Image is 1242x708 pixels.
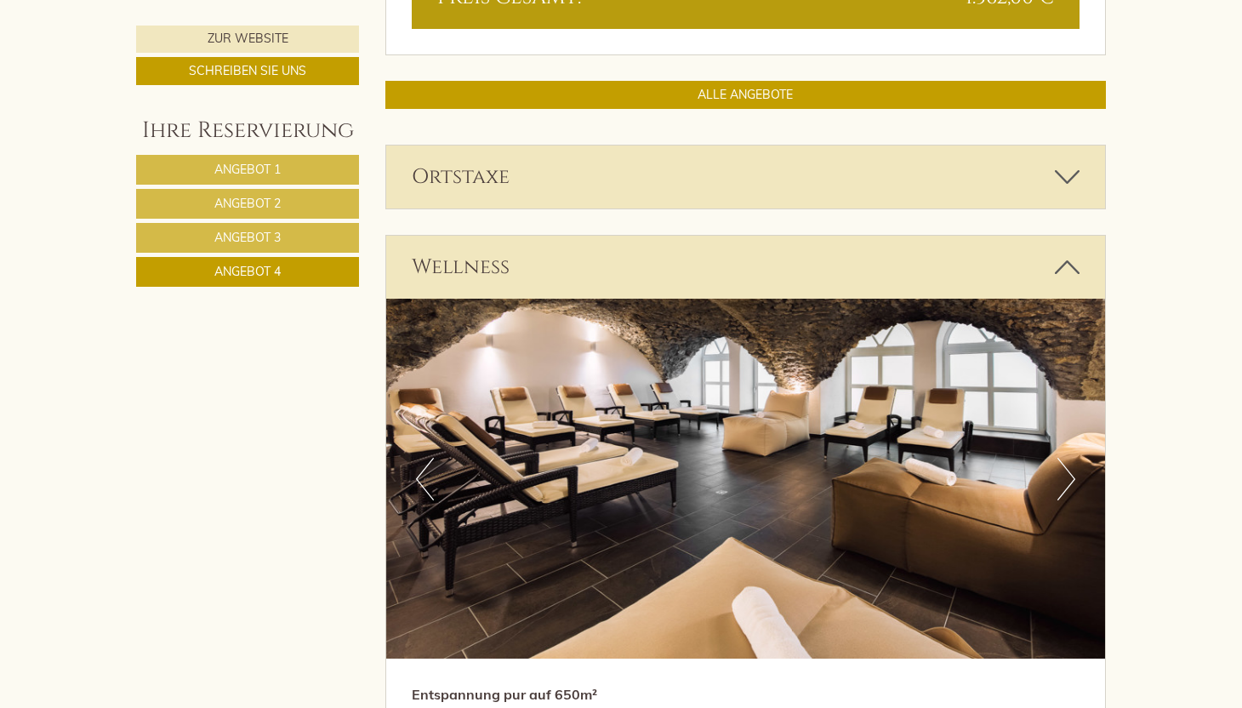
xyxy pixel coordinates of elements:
a: Schreiben Sie uns [136,57,359,85]
div: Wellness [386,236,1106,299]
a: ALLE ANGEBOTE [385,81,1107,109]
button: Next [1057,458,1075,500]
span: Angebot 1 [214,162,281,177]
div: Ihre Reservierung [136,115,359,146]
a: Zur Website [136,26,359,53]
span: Angebot 4 [214,264,281,279]
button: Previous [416,458,434,500]
div: Ortstaxe [386,146,1106,208]
span: Angebot 2 [214,196,281,211]
span: Angebot 3 [214,230,281,245]
strong: Entspannung pur auf 650m² [412,686,597,703]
